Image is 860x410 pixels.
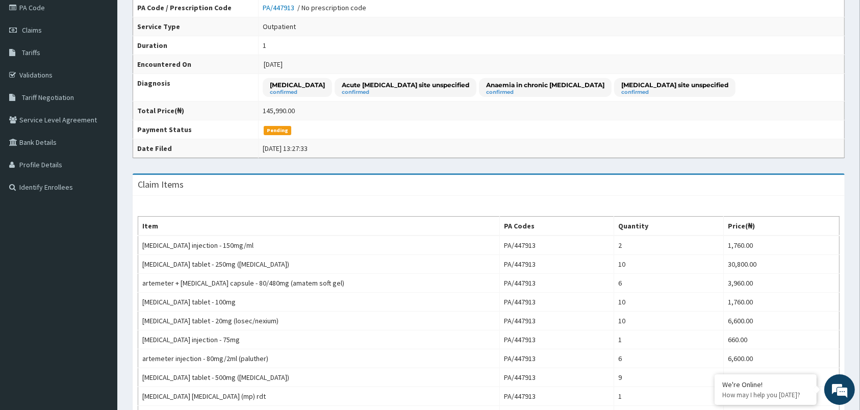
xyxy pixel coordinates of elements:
[22,25,42,35] span: Claims
[499,330,614,349] td: PA/447913
[724,217,840,236] th: Price(₦)
[133,55,259,74] th: Encountered On
[724,368,840,387] td: 594.00
[499,368,614,387] td: PA/447913
[138,274,500,293] td: artemeter + [MEDICAL_DATA] capsule - 80/480mg (amatem soft gel)
[5,278,194,314] textarea: Type your message and hit 'Enter'
[499,217,614,236] th: PA Codes
[263,106,295,116] div: 145,990.00
[138,387,500,406] td: [MEDICAL_DATA] [MEDICAL_DATA] (mp) rdt
[263,21,296,32] div: Outpatient
[133,101,259,120] th: Total Price(₦)
[138,180,184,189] h3: Claim Items
[264,60,283,69] span: [DATE]
[724,349,840,368] td: 6,600.00
[263,40,266,50] div: 1
[499,236,614,255] td: PA/447913
[138,368,500,387] td: [MEDICAL_DATA] tablet - 500mg ([MEDICAL_DATA])
[138,312,500,330] td: [MEDICAL_DATA] tablet - 20mg (losec/nexium)
[614,236,723,255] td: 2
[499,349,614,368] td: PA/447913
[486,81,604,89] p: Anaemia in chronic [MEDICAL_DATA]
[499,387,614,406] td: PA/447913
[19,51,41,76] img: d_794563401_company_1708531726252_794563401
[342,90,469,95] small: confirmed
[22,93,74,102] span: Tariff Negotiation
[263,3,366,13] div: / No prescription code
[133,74,259,101] th: Diagnosis
[263,3,297,12] a: PA/447913
[263,143,308,153] div: [DATE] 13:27:33
[59,129,141,232] span: We're online!
[722,391,809,399] p: How may I help you today?
[264,126,292,135] span: Pending
[614,387,723,406] td: 1
[499,255,614,274] td: PA/447913
[270,90,325,95] small: confirmed
[614,312,723,330] td: 10
[722,380,809,389] div: We're Online!
[614,349,723,368] td: 6
[621,90,728,95] small: confirmed
[724,274,840,293] td: 3,960.00
[486,90,604,95] small: confirmed
[614,217,723,236] th: Quantity
[614,293,723,312] td: 10
[724,293,840,312] td: 1,760.00
[133,36,259,55] th: Duration
[133,17,259,36] th: Service Type
[499,312,614,330] td: PA/447913
[614,255,723,274] td: 10
[138,349,500,368] td: artemeter injection - 80mg/2ml (paluther)
[22,48,40,57] span: Tariffs
[53,57,171,70] div: Chat with us now
[499,274,614,293] td: PA/447913
[138,236,500,255] td: [MEDICAL_DATA] injection - 150mg/ml
[614,274,723,293] td: 6
[724,255,840,274] td: 30,800.00
[614,368,723,387] td: 9
[499,293,614,312] td: PA/447913
[133,139,259,158] th: Date Filed
[724,330,840,349] td: 660.00
[138,330,500,349] td: [MEDICAL_DATA] injection - 75mg
[138,217,500,236] th: Item
[167,5,192,30] div: Minimize live chat window
[270,81,325,89] p: [MEDICAL_DATA]
[614,330,723,349] td: 1
[342,81,469,89] p: Acute [MEDICAL_DATA] site unspecified
[133,120,259,139] th: Payment Status
[621,81,728,89] p: [MEDICAL_DATA] site unspecified
[138,255,500,274] td: [MEDICAL_DATA] tablet - 250mg ([MEDICAL_DATA])
[724,236,840,255] td: 1,760.00
[138,293,500,312] td: [MEDICAL_DATA] tablet - 100mg
[724,312,840,330] td: 6,600.00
